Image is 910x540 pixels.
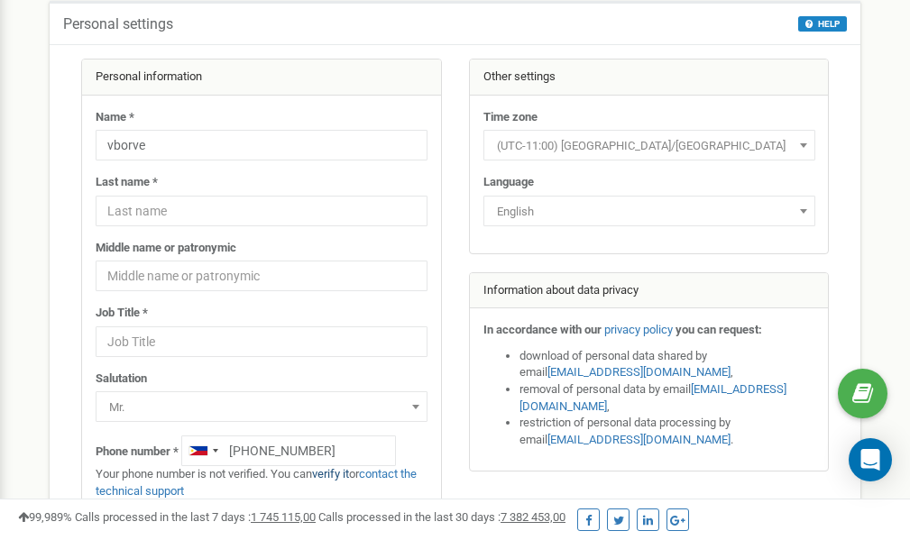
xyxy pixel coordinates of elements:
[470,59,829,96] div: Other settings
[519,382,786,413] a: [EMAIL_ADDRESS][DOMAIN_NAME]
[96,466,427,499] p: Your phone number is not verified. You can or
[676,323,762,336] strong: you can request:
[483,196,815,226] span: English
[96,109,134,126] label: Name *
[96,326,427,357] input: Job Title
[547,365,731,379] a: [EMAIL_ADDRESS][DOMAIN_NAME]
[96,261,427,291] input: Middle name or patronymic
[547,433,731,446] a: [EMAIL_ADDRESS][DOMAIN_NAME]
[312,467,349,481] a: verify it
[490,133,809,159] span: (UTC-11:00) Pacific/Midway
[96,467,417,498] a: contact the technical support
[18,510,72,524] span: 99,989%
[96,196,427,226] input: Last name
[519,381,815,415] li: removal of personal data by email ,
[470,273,829,309] div: Information about data privacy
[483,109,538,126] label: Time zone
[96,130,427,160] input: Name
[318,510,565,524] span: Calls processed in the last 30 days :
[96,391,427,422] span: Mr.
[96,444,179,461] label: Phone number *
[483,323,602,336] strong: In accordance with our
[604,323,673,336] a: privacy policy
[501,510,565,524] u: 7 382 453,00
[182,436,224,465] div: Telephone country code
[75,510,316,524] span: Calls processed in the last 7 days :
[96,371,147,388] label: Salutation
[82,59,441,96] div: Personal information
[96,240,236,257] label: Middle name or patronymic
[96,174,158,191] label: Last name *
[849,438,892,481] div: Open Intercom Messenger
[251,510,316,524] u: 1 745 115,00
[519,415,815,448] li: restriction of personal data processing by email .
[102,395,421,420] span: Mr.
[96,305,148,322] label: Job Title *
[483,130,815,160] span: (UTC-11:00) Pacific/Midway
[519,348,815,381] li: download of personal data shared by email ,
[798,16,847,32] button: HELP
[63,16,173,32] h5: Personal settings
[483,174,534,191] label: Language
[181,435,396,466] input: +1-800-555-55-55
[490,199,809,224] span: English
